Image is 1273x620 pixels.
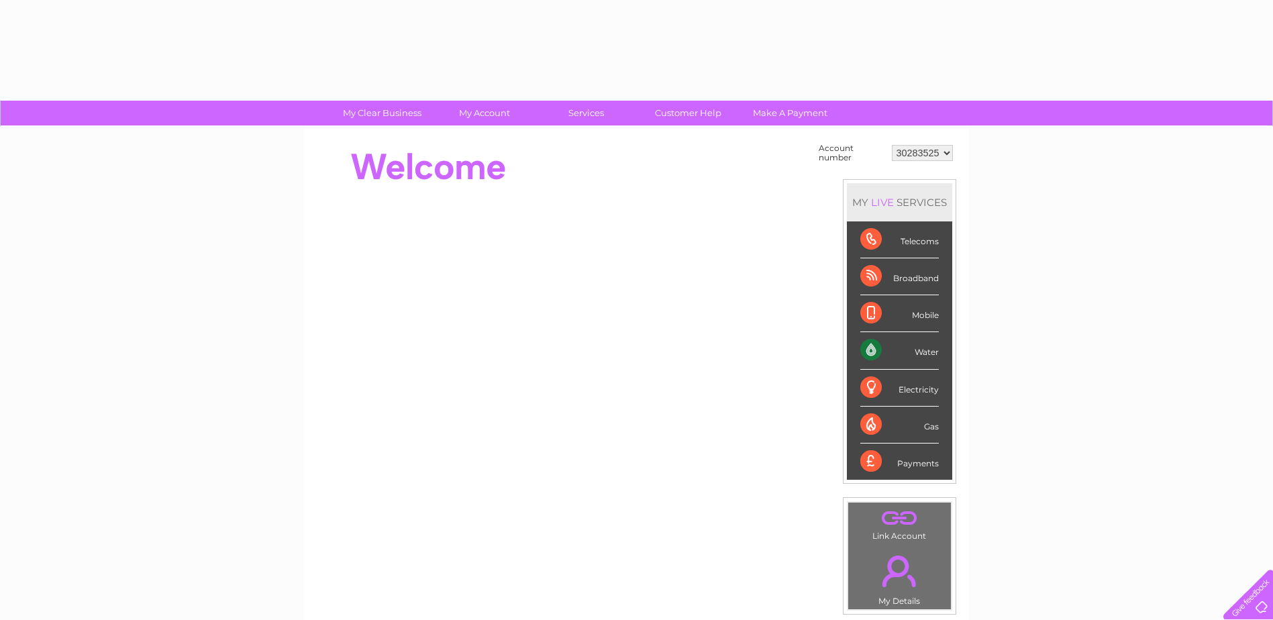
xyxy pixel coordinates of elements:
td: Account number [815,140,888,166]
div: Payments [860,444,939,480]
div: Water [860,332,939,369]
a: My Clear Business [327,101,438,125]
td: My Details [848,544,952,610]
div: Electricity [860,370,939,407]
a: Services [531,101,642,125]
a: My Account [429,101,540,125]
a: Customer Help [633,101,744,125]
div: Mobile [860,295,939,332]
td: Link Account [848,502,952,544]
a: . [852,548,948,595]
div: Gas [860,407,939,444]
a: Make A Payment [735,101,846,125]
div: MY SERVICES [847,183,952,221]
a: . [852,506,948,529]
div: Telecoms [860,221,939,258]
div: Broadband [860,258,939,295]
div: LIVE [868,196,897,209]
